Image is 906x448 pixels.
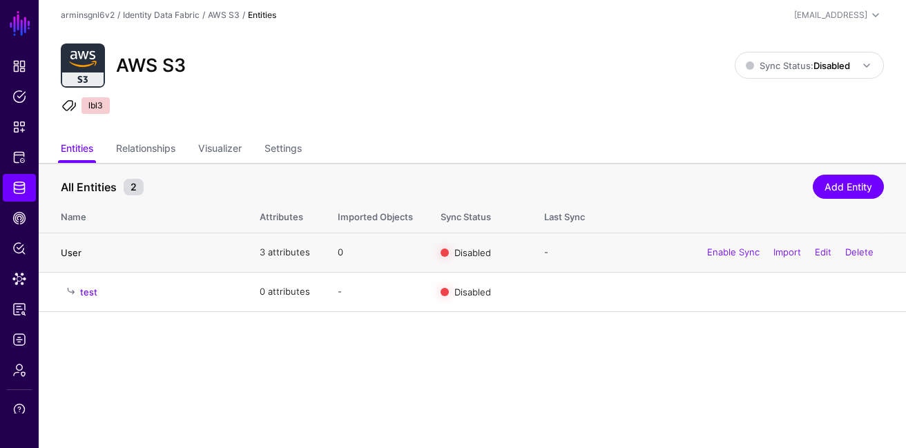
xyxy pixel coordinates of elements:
strong: Disabled [813,60,850,71]
a: Entities [61,137,93,163]
a: Add Entity [813,175,884,199]
a: Snippets [3,113,36,141]
a: Delete [845,246,874,257]
span: Identity Data Fabric [12,181,26,195]
div: / [240,9,248,21]
div: [EMAIL_ADDRESS] [794,9,867,21]
th: Imported Objects [324,197,427,233]
a: Dashboard [3,52,36,80]
small: 2 [124,179,144,195]
a: Data Lens [3,265,36,293]
span: lbl3 [81,97,110,114]
td: 0 attributes [246,272,324,311]
a: test [80,286,97,298]
td: 0 [324,233,427,272]
a: Enable Sync [707,246,760,257]
div: / [115,9,123,21]
span: Disabled [454,246,491,257]
span: Sync Status: [746,60,850,71]
th: Sync Status [427,197,530,233]
a: Edit [815,246,831,257]
th: Attributes [246,197,324,233]
app-datasources-item-entities-syncstatus: - [544,246,548,257]
a: AWS S3 [208,10,240,20]
span: Protected Systems [12,150,26,164]
a: Import [773,246,801,257]
span: Admin [12,363,26,377]
a: Reports [3,295,36,323]
a: Settings [264,137,302,163]
a: Policy Lens [3,235,36,262]
span: Disabled [454,286,491,298]
a: arminsgnl6v2 [61,10,115,20]
a: SGNL [8,8,32,39]
span: Logs [12,333,26,347]
td: - [324,272,427,311]
span: Snippets [12,120,26,134]
a: CAEP Hub [3,204,36,232]
a: Protected Systems [3,144,36,171]
td: 3 attributes [246,233,324,272]
a: Identity Data Fabric [3,174,36,202]
div: / [200,9,208,21]
span: Data Lens [12,272,26,286]
span: All Entities [57,179,120,195]
span: Policy Lens [12,242,26,255]
a: Logs [3,326,36,353]
a: Relationships [116,137,175,163]
a: Identity Data Fabric [123,10,200,20]
span: Dashboard [12,59,26,73]
th: Last Sync [530,197,906,233]
strong: Entities [248,10,276,20]
th: Name [39,197,246,233]
span: Reports [12,302,26,316]
span: CAEP Hub [12,211,26,225]
h2: AWS S3 [116,55,186,77]
a: User [61,247,81,258]
a: Admin [3,356,36,384]
a: Visualizer [198,137,242,163]
span: Support [12,402,26,416]
img: svg+xml;base64,PHN2ZyB3aWR0aD0iNjQiIGhlaWdodD0iNjQiIHZpZXdCb3g9IjAgMCA2NCA2NCIgZmlsbD0ibm9uZSIgeG... [61,43,105,88]
span: Policies [12,90,26,104]
a: Policies [3,83,36,110]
